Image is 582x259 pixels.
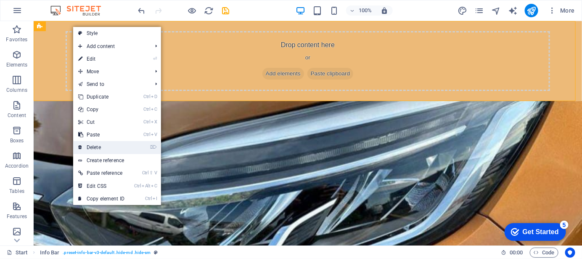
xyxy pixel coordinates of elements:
div: Get Started [25,9,61,17]
a: ⏎Edit [73,53,130,65]
button: More [545,4,578,17]
a: Send to [73,78,148,91]
i: Reload page [204,6,214,16]
i: Design (Ctrl+Alt+Y) [458,6,467,16]
i: Pages (Ctrl+Alt+S) [474,6,484,16]
i: V [151,132,157,137]
a: Style [73,27,161,40]
i: C [151,183,157,189]
i: X [151,119,157,125]
button: Click here to leave preview mode and continue editing [187,5,197,16]
i: AI Writer [508,6,518,16]
img: Editor Logo [48,5,111,16]
button: Code [530,248,558,258]
span: : [516,249,517,256]
a: CtrlICopy element ID [73,192,130,205]
nav: breadcrumb [40,248,158,258]
i: This element is a customizable preset [154,250,158,255]
span: Click to select. Double-click to edit [40,248,60,258]
button: reload [204,5,214,16]
button: text_generator [508,5,518,16]
p: Accordion [5,163,29,169]
i: Ctrl [145,196,152,201]
i: Ctrl [135,183,141,189]
div: 5 [62,2,71,10]
i: On resize automatically adjust zoom level to fit chosen device. [381,7,388,14]
i: Save (Ctrl+S) [221,6,231,16]
i: D [151,94,157,99]
span: 00 00 [510,248,523,258]
div: Drop content here [32,10,516,70]
i: Alt [142,183,150,189]
p: Elements [6,61,28,68]
button: Usercentrics [565,248,575,258]
span: Paste clipboard [274,47,320,59]
i: Publish [526,6,536,16]
button: undo [137,5,147,16]
button: save [221,5,231,16]
p: Content [8,112,26,119]
a: CtrlDDuplicate [73,91,130,103]
i: Ctrl [142,170,149,176]
button: navigator [491,5,501,16]
i: I [153,196,157,201]
i: Ctrl [143,94,150,99]
i: Ctrl [143,107,150,112]
a: CtrlAltCEdit CSS [73,180,130,192]
h6: Session time [501,248,523,258]
span: More [548,6,575,15]
p: Favorites [6,36,27,43]
a: CtrlVPaste [73,128,130,141]
span: Add elements [229,47,270,59]
span: Code [534,248,555,258]
a: Click to cancel selection. Double-click to open Pages [7,248,28,258]
p: Features [7,213,27,220]
p: Columns [6,87,27,93]
i: Ctrl [143,119,150,125]
i: V [154,170,157,176]
span: Add content [73,40,148,53]
h6: 100% [359,5,372,16]
a: CtrlXCut [73,116,130,128]
i: ⌦ [150,144,157,150]
a: ⌦Delete [73,141,130,154]
span: Move [73,65,148,78]
p: Tables [9,188,24,195]
p: Boxes [10,137,24,144]
button: 100% [346,5,376,16]
button: publish [525,4,538,17]
i: Undo: Delete elements (Ctrl+Z) [137,6,147,16]
i: ⇧ [150,170,153,176]
button: pages [474,5,484,16]
a: Ctrl⇧VPaste reference [73,167,130,179]
i: C [151,107,157,112]
i: Navigator [491,6,501,16]
span: . preset-info-bar-v3-default .hide-md .hide-sm [63,248,151,258]
a: CtrlCCopy [73,103,130,116]
button: design [458,5,468,16]
a: Create reference [73,154,161,167]
div: Get Started 5 items remaining, 0% complete [7,4,68,22]
i: ⏎ [153,56,157,61]
i: Ctrl [143,132,150,137]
